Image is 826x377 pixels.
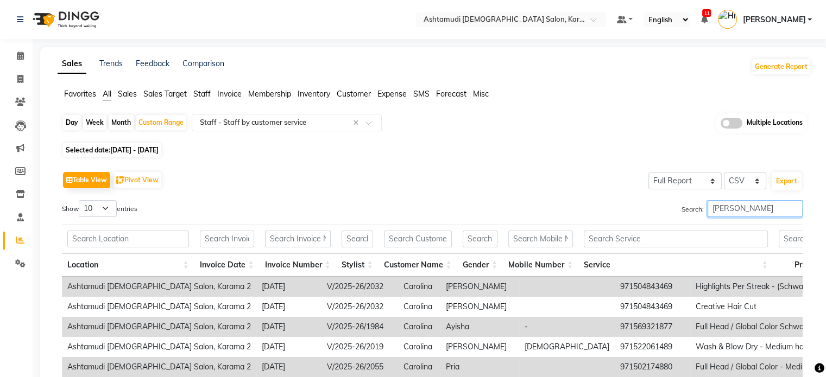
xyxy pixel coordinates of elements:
td: [PERSON_NAME] [440,337,519,357]
td: 971504843469 [615,277,690,297]
td: V/2025-26/1984 [321,317,398,337]
label: Search: [682,200,803,217]
input: Search: [708,200,803,217]
input: Search Gender [463,231,497,247]
a: Feedback [136,59,169,68]
span: Membership [248,89,291,99]
span: [DATE] - [DATE] [110,146,159,154]
span: Forecast [436,89,466,99]
td: 971502174880 [615,357,690,377]
span: Sales Target [143,89,187,99]
input: Search Customer Name [384,231,452,247]
th: Invoice Date: activate to sort column ascending [194,253,260,277]
img: Himanshu Akania [718,10,737,29]
td: Pria [440,357,519,377]
td: [DEMOGRAPHIC_DATA] [519,337,615,357]
td: Ashtamudi [DEMOGRAPHIC_DATA] Salon, Karama 2 [62,297,256,317]
td: V/2025-26/2019 [321,337,398,357]
button: Export [772,172,802,190]
span: All [103,89,111,99]
td: [DATE] [256,337,321,357]
span: Selected date: [63,143,161,157]
td: 971522061489 [615,337,690,357]
td: Carolina [398,277,440,297]
span: Expense [377,89,407,99]
div: Custom Range [136,115,186,130]
span: SMS [413,89,430,99]
span: [PERSON_NAME] [742,14,805,25]
img: pivot.png [116,176,124,184]
td: Ashtamudi [DEMOGRAPHIC_DATA] Salon, Karama 2 [62,337,256,357]
input: Search Stylist [342,231,373,247]
td: [PERSON_NAME] [440,277,519,297]
img: logo [28,4,102,35]
td: [DATE] [256,317,321,337]
span: Multiple Locations [747,118,803,129]
td: Carolina [398,337,440,357]
td: Ashtamudi [DEMOGRAPHIC_DATA] Salon, Karama 2 [62,277,256,297]
input: Search Invoice Date [200,231,254,247]
span: Sales [118,89,137,99]
td: Ashtamudi [DEMOGRAPHIC_DATA] Salon, Karama 2 [62,317,256,337]
input: Search Location [67,231,189,247]
input: Search Price [779,231,821,247]
div: Month [109,115,134,130]
td: Carolina [398,317,440,337]
span: Invoice [217,89,242,99]
td: V/2025-26/2032 [321,297,398,317]
span: Favorites [64,89,96,99]
td: [DATE] [256,277,321,297]
span: Customer [337,89,371,99]
a: 11 [701,15,707,24]
td: [PERSON_NAME] [440,297,519,317]
button: Pivot View [114,172,161,188]
span: 11 [702,9,711,17]
td: Ayisha [440,317,519,337]
td: V/2025-26/2055 [321,357,398,377]
th: Gender: activate to sort column ascending [457,253,503,277]
select: Showentries [79,200,117,217]
th: Service: activate to sort column ascending [578,253,773,277]
a: Trends [99,59,123,68]
input: Search Service [584,231,768,247]
th: Customer Name: activate to sort column ascending [379,253,457,277]
th: Location: activate to sort column ascending [62,253,194,277]
th: Stylist: activate to sort column ascending [336,253,379,277]
td: Carolina [398,357,440,377]
label: Show entries [62,200,137,217]
div: Week [83,115,106,130]
td: Carolina [398,297,440,317]
div: Day [63,115,81,130]
td: V/2025-26/2032 [321,277,398,297]
span: Staff [193,89,211,99]
td: [DATE] [256,297,321,317]
button: Table View [63,172,110,188]
a: Comparison [182,59,224,68]
input: Search Invoice Number [265,231,331,247]
td: [DATE] [256,357,321,377]
a: Sales [58,54,86,74]
td: 971569321877 [615,317,690,337]
button: Generate Report [752,59,810,74]
td: 971504843469 [615,297,690,317]
span: Clear all [353,117,362,129]
th: Invoice Number: activate to sort column ascending [260,253,336,277]
td: Ashtamudi [DEMOGRAPHIC_DATA] Salon, Karama 2 [62,357,256,377]
span: Inventory [298,89,330,99]
span: Misc [473,89,489,99]
th: Mobile Number: activate to sort column ascending [503,253,578,277]
td: - [519,317,615,337]
input: Search Mobile Number [508,231,573,247]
